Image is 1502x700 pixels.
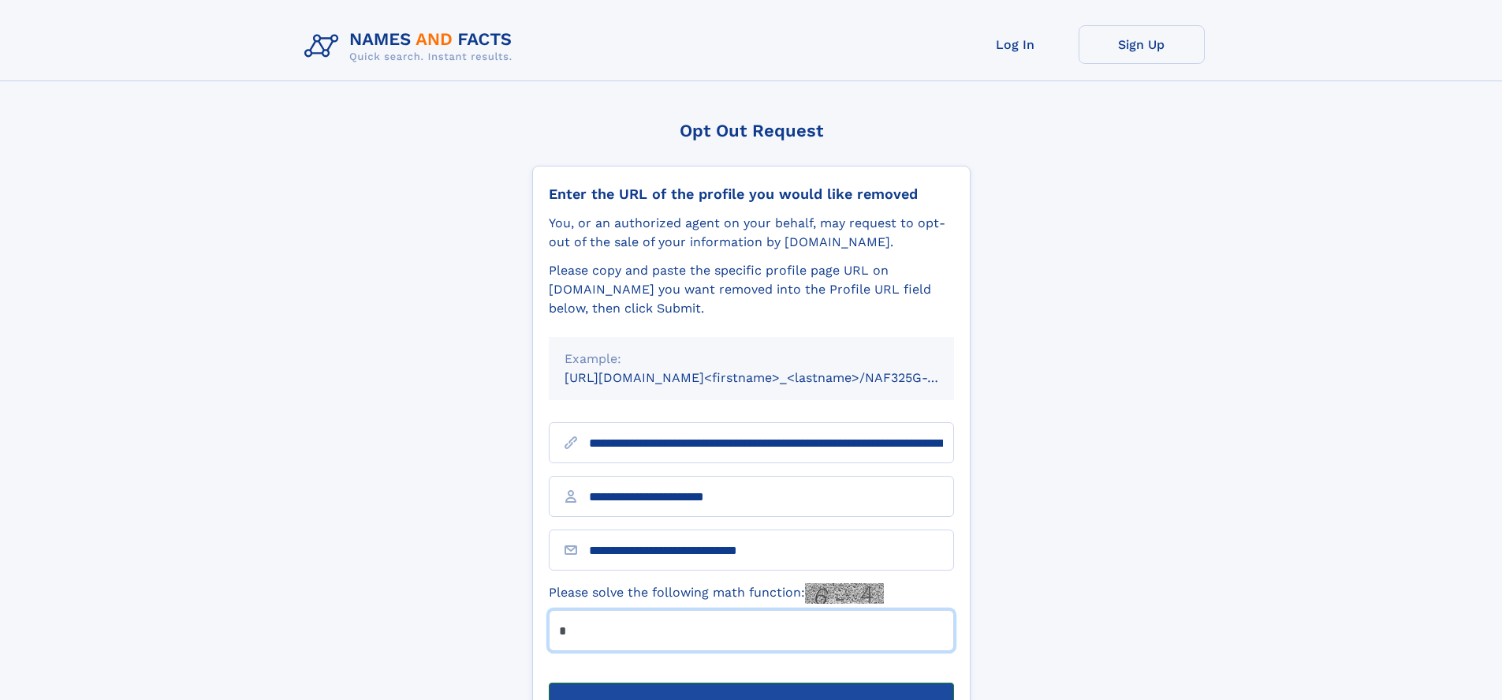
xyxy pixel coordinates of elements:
img: Logo Names and Facts [298,25,525,68]
div: Opt Out Request [532,121,971,140]
div: Enter the URL of the profile you would like removed [549,185,954,203]
small: [URL][DOMAIN_NAME]<firstname>_<lastname>/NAF325G-xxxxxxxx [565,370,984,385]
div: You, or an authorized agent on your behalf, may request to opt-out of the sale of your informatio... [549,214,954,252]
div: Please copy and paste the specific profile page URL on [DOMAIN_NAME] you want removed into the Pr... [549,261,954,318]
div: Example: [565,350,938,369]
a: Sign Up [1079,25,1205,64]
label: Please solve the following math function: [549,583,884,604]
a: Log In [952,25,1079,64]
